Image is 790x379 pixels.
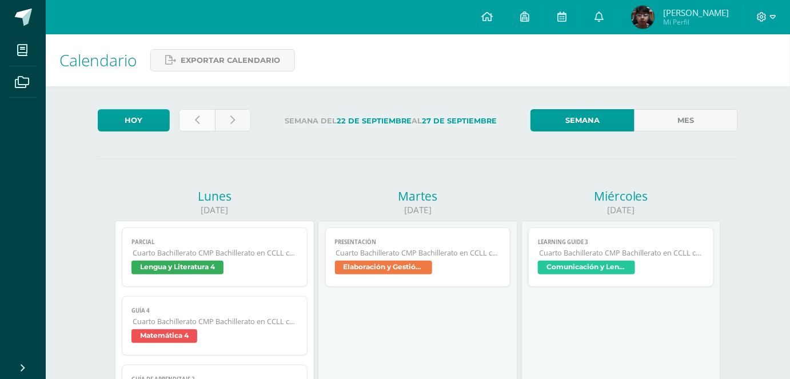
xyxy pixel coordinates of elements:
[260,109,521,133] label: Semana del al
[337,117,412,125] strong: 22 de Septiembre
[336,248,501,258] span: Cuarto Bachillerato CMP Bachillerato en CCLL con Orientación en Computación
[663,7,729,18] span: [PERSON_NAME]
[632,6,655,29] img: a12cd7d015d8715c043ec03b48450893.png
[122,296,308,356] a: Guía 4Cuarto Bachillerato CMP Bachillerato en CCLL con Orientación en ComputaciónMatemática 4
[122,228,308,287] a: ParcialCuarto Bachillerato CMP Bachillerato en CCLL con Orientación en ComputaciónLengua y Litera...
[115,188,314,204] div: Lunes
[635,109,738,131] a: Mes
[539,248,704,258] span: Cuarto Bachillerato CMP Bachillerato en CCLL con Orientación en Computación
[335,238,501,246] span: Presentación
[318,204,517,216] div: [DATE]
[98,109,170,131] a: Hoy
[521,204,721,216] div: [DATE]
[115,204,314,216] div: [DATE]
[422,117,497,125] strong: 27 de Septiembre
[538,261,635,274] span: Comunicación y Lenguaje L3 Inglés
[131,261,224,274] span: Lengua y Literatura 4
[150,49,295,71] a: Exportar calendario
[133,248,298,258] span: Cuarto Bachillerato CMP Bachillerato en CCLL con Orientación en Computación
[325,228,511,287] a: PresentaciónCuarto Bachillerato CMP Bachillerato en CCLL con Orientación en ComputaciónElaboració...
[131,238,298,246] span: Parcial
[530,109,634,131] a: Semana
[131,307,298,314] span: Guía 4
[521,188,721,204] div: Miércoles
[59,49,137,71] span: Calendario
[181,50,280,71] span: Exportar calendario
[538,238,704,246] span: Learning Guide 3
[133,317,298,326] span: Cuarto Bachillerato CMP Bachillerato en CCLL con Orientación en Computación
[335,261,432,274] span: Elaboración y Gestión de Proyectos
[663,17,729,27] span: Mi Perfil
[528,228,714,287] a: Learning Guide 3Cuarto Bachillerato CMP Bachillerato en CCLL con Orientación en ComputaciónComuni...
[318,188,517,204] div: Martes
[131,329,197,343] span: Matemática 4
